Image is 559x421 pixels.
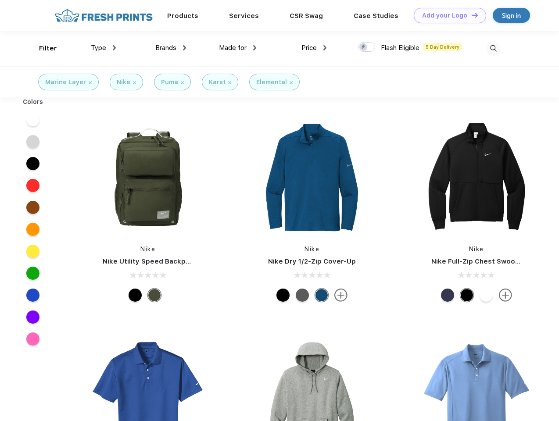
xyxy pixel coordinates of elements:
[422,12,467,19] div: Add your Logo
[381,44,419,52] span: Flash Eligible
[423,43,462,51] span: 5 Day Delivery
[469,246,484,253] a: Nike
[140,246,155,253] a: Nike
[89,81,92,84] img: filter_cancel.svg
[117,78,130,87] div: Nike
[493,8,530,23] a: Sign in
[276,289,290,302] div: Black
[219,44,247,52] span: Made for
[90,119,206,236] img: func=resize&h=266
[16,97,50,107] div: Colors
[441,289,454,302] div: Midnight Navy
[290,81,293,84] img: filter_cancel.svg
[305,246,319,253] a: Nike
[301,44,317,52] span: Price
[472,13,478,18] img: DT
[418,119,535,236] img: func=resize&h=266
[229,12,259,20] a: Services
[133,81,136,84] img: filter_cancel.svg
[499,289,512,302] img: more.svg
[460,289,473,302] div: Black
[181,81,184,84] img: filter_cancel.svg
[290,12,323,20] a: CSR Swag
[228,81,231,84] img: filter_cancel.svg
[113,45,116,50] img: dropdown.png
[103,257,197,265] a: Nike Utility Speed Backpack
[148,289,161,302] div: Cargo Khaki
[315,289,328,302] div: Gym Blue
[52,8,155,23] img: fo%20logo%202.webp
[431,257,548,265] a: Nike Full-Zip Chest Swoosh Jacket
[129,289,142,302] div: Black
[155,44,176,52] span: Brands
[91,44,106,52] span: Type
[167,12,198,20] a: Products
[209,78,226,87] div: Karst
[296,289,309,302] div: Black Heather
[183,45,186,50] img: dropdown.png
[39,43,57,54] div: Filter
[334,289,348,302] img: more.svg
[253,45,256,50] img: dropdown.png
[256,78,287,87] div: Elemental
[268,257,356,265] a: Nike Dry 1/2-Zip Cover-Up
[486,41,501,56] img: desktop_search.svg
[45,78,86,87] div: Marine Layer
[480,289,493,302] div: White
[161,78,178,87] div: Puma
[323,45,326,50] img: dropdown.png
[254,119,370,236] img: func=resize&h=266
[502,11,521,21] div: Sign in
